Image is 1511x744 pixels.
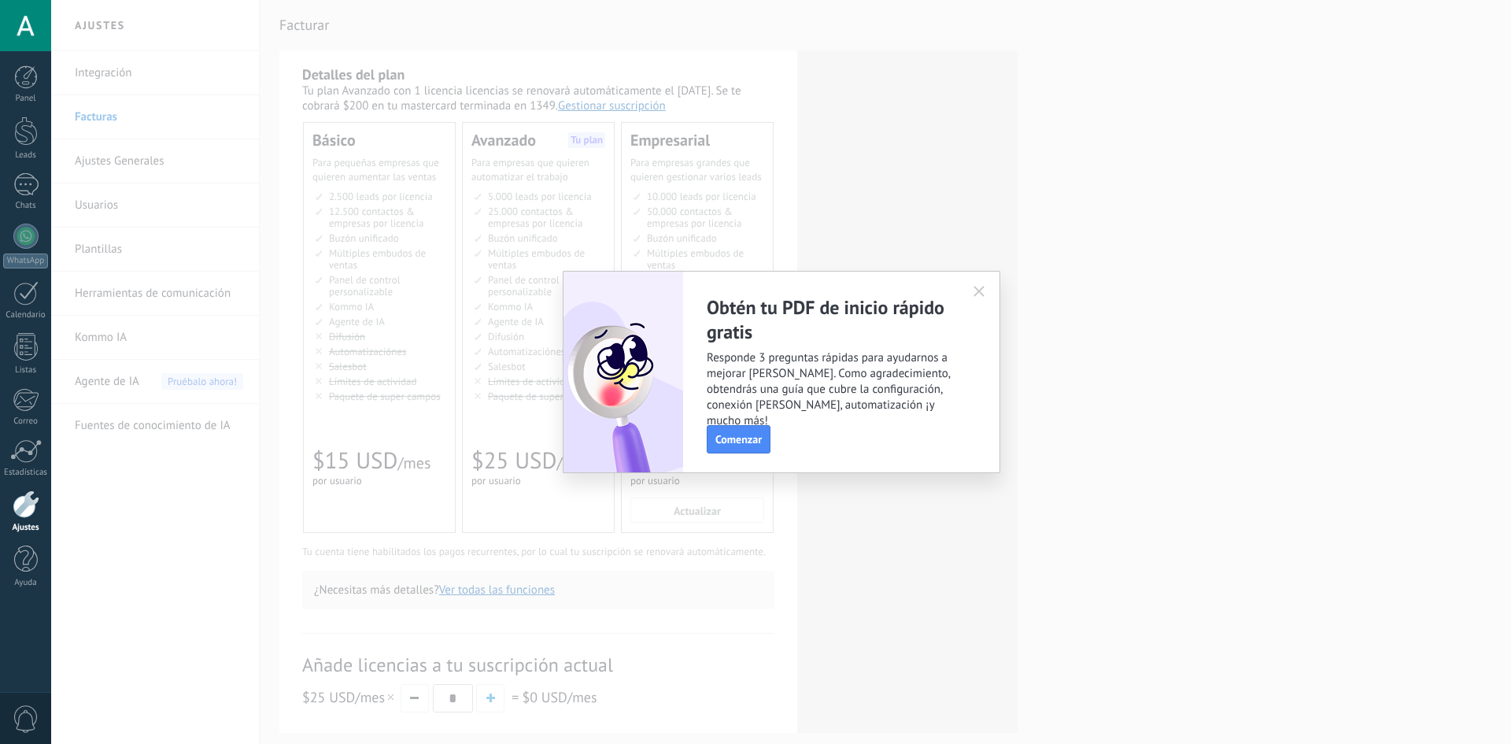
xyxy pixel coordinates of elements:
span: Responde 3 preguntas rápidas para ayudarnos a mejorar [PERSON_NAME]. Como agradecimiento, obtendr... [707,350,957,429]
div: Calendario [3,310,49,320]
div: Panel [3,94,49,104]
div: Correo [3,416,49,427]
span: Comenzar [715,434,762,445]
div: Chats [3,201,49,211]
div: WhatsApp [3,254,48,268]
div: Estadísticas [3,468,49,478]
div: Listas [3,365,49,376]
h2: Obtén tu PDF de inicio rápido gratis [707,295,957,344]
div: Leads [3,150,49,161]
div: Ajustes [3,523,49,533]
div: Ayuda [3,578,49,588]
button: Comenzar [707,425,770,453]
img: after_payment_survey_quickStart.png [563,272,683,472]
